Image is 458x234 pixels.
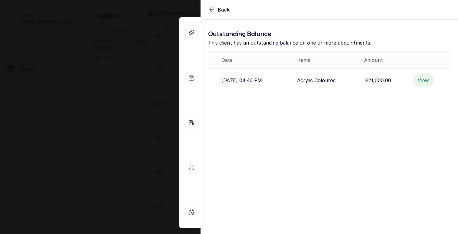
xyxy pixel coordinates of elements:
button: Back [208,6,230,13]
div: Amount [364,56,408,64]
div: Items [297,56,359,64]
p: This client has an outstanding balance on one or more appointments. [208,39,450,46]
p: Acrylic Coloured [297,77,336,84]
div: Date [221,56,292,64]
span: Back [218,6,230,13]
button: View [413,74,434,87]
p: ₦21,000.00 [364,77,391,84]
h1: Outstanding Balance [208,29,450,39]
p: [DATE] 04:46 PM [221,77,262,84]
